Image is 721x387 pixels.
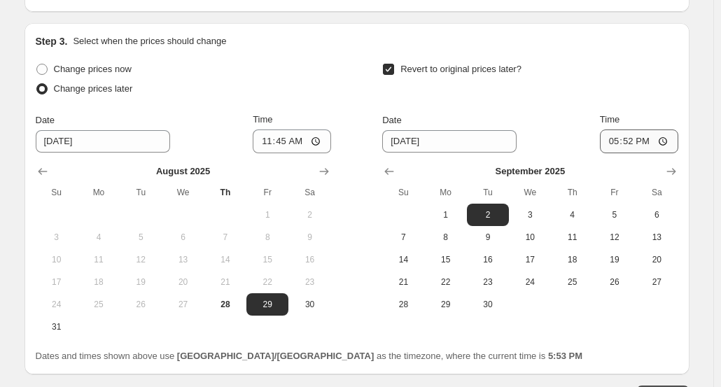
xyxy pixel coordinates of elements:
button: Tuesday September 23 2025 [467,271,509,293]
th: Sunday [36,181,78,204]
span: 4 [83,232,114,243]
th: Thursday [204,181,246,204]
button: Friday September 26 2025 [594,271,636,293]
button: Show next month, September 2025 [314,162,334,181]
span: Mo [83,187,114,198]
span: Mo [430,187,461,198]
button: Saturday September 13 2025 [636,226,678,248]
button: Friday August 15 2025 [246,248,288,271]
button: Show next month, October 2025 [661,162,681,181]
span: 24 [514,276,545,288]
span: 10 [514,232,545,243]
button: Sunday August 31 2025 [36,316,78,338]
button: Thursday August 21 2025 [204,271,246,293]
button: Monday August 4 2025 [78,226,120,248]
button: Thursday September 11 2025 [551,226,593,248]
span: 2 [294,209,325,220]
span: 14 [388,254,419,265]
th: Sunday [382,181,424,204]
button: Wednesday August 13 2025 [162,248,204,271]
input: 8/28/2025 [382,130,517,153]
th: Monday [425,181,467,204]
button: Saturday August 23 2025 [288,271,330,293]
button: Monday September 8 2025 [425,226,467,248]
span: 6 [641,209,672,220]
span: Sa [641,187,672,198]
button: Friday September 12 2025 [594,226,636,248]
button: Saturday September 6 2025 [636,204,678,226]
span: 24 [41,299,72,310]
th: Thursday [551,181,593,204]
span: Time [600,114,619,125]
span: 20 [641,254,672,265]
button: Wednesday August 27 2025 [162,293,204,316]
p: Select when the prices should change [73,34,226,48]
th: Tuesday [467,181,509,204]
span: 5 [599,209,630,220]
span: 8 [430,232,461,243]
button: Tuesday September 30 2025 [467,293,509,316]
button: Saturday August 2 2025 [288,204,330,226]
button: Saturday August 16 2025 [288,248,330,271]
button: Saturday August 9 2025 [288,226,330,248]
span: 28 [388,299,419,310]
input: 8/28/2025 [36,130,170,153]
span: 4 [556,209,587,220]
th: Tuesday [120,181,162,204]
span: Change prices now [54,64,132,74]
th: Monday [78,181,120,204]
span: 26 [125,299,156,310]
b: 5:53 PM [548,351,582,361]
button: Tuesday August 12 2025 [120,248,162,271]
button: Wednesday September 10 2025 [509,226,551,248]
button: Sunday September 21 2025 [382,271,424,293]
span: 7 [210,232,241,243]
button: Tuesday September 2 2025 [467,204,509,226]
button: Monday August 18 2025 [78,271,120,293]
span: 7 [388,232,419,243]
th: Saturday [288,181,330,204]
span: 9 [472,232,503,243]
button: Wednesday August 6 2025 [162,226,204,248]
span: Tu [472,187,503,198]
button: Thursday September 18 2025 [551,248,593,271]
span: 29 [252,299,283,310]
span: 2 [472,209,503,220]
th: Friday [594,181,636,204]
button: Monday September 29 2025 [425,293,467,316]
span: Su [388,187,419,198]
button: Wednesday September 3 2025 [509,204,551,226]
span: 1 [252,209,283,220]
button: Thursday September 4 2025 [551,204,593,226]
span: We [514,187,545,198]
button: Tuesday September 9 2025 [467,226,509,248]
span: 15 [252,254,283,265]
span: 3 [41,232,72,243]
h2: Step 3. [36,34,68,48]
input: 12:00 [600,129,678,153]
th: Saturday [636,181,678,204]
span: 18 [83,276,114,288]
span: 13 [167,254,198,265]
span: Date [382,115,401,125]
span: 23 [294,276,325,288]
button: Show previous month, August 2025 [379,162,399,181]
span: 13 [641,232,672,243]
button: Today Thursday August 28 2025 [204,293,246,316]
span: Sa [294,187,325,198]
span: Time [253,114,272,125]
button: Tuesday August 19 2025 [120,271,162,293]
button: Tuesday August 26 2025 [120,293,162,316]
span: 12 [125,254,156,265]
button: Monday August 11 2025 [78,248,120,271]
button: Friday September 5 2025 [594,204,636,226]
th: Wednesday [509,181,551,204]
span: 6 [167,232,198,243]
span: 26 [599,276,630,288]
span: Su [41,187,72,198]
span: We [167,187,198,198]
button: Monday August 25 2025 [78,293,120,316]
span: 29 [430,299,461,310]
button: Sunday August 17 2025 [36,271,78,293]
span: Date [36,115,55,125]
